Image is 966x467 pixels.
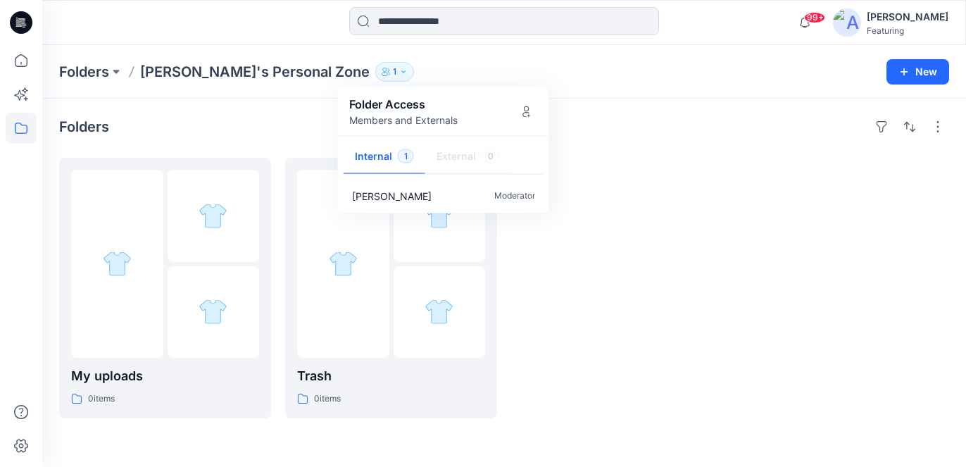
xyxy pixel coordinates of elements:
p: [PERSON_NAME]'s Personal Zone [140,62,370,82]
h4: Folders [59,118,109,135]
button: Internal [344,139,425,175]
span: 99+ [804,12,825,23]
div: Featuring [867,25,948,36]
img: folder 3 [199,297,227,326]
a: folder 1folder 2folder 3My uploads0items [59,158,271,418]
p: 0 items [314,392,341,406]
a: Folders [59,62,109,82]
p: Trash [297,366,485,386]
img: folder 1 [329,249,358,278]
p: Aurelie Rob [352,188,432,203]
button: Manage Users [515,100,538,123]
span: 1 [398,149,414,163]
img: folder 3 [425,297,453,326]
img: folder 2 [425,201,453,230]
a: folder 1folder 2folder 3Trash0items [285,158,497,418]
button: New [886,59,949,85]
p: My uploads [71,366,259,386]
img: folder 1 [103,249,132,278]
button: 1 [375,62,414,82]
p: Moderator [494,188,535,203]
p: 0 items [88,392,115,406]
p: 1 [393,64,396,80]
a: [PERSON_NAME]Moderator [341,181,546,211]
p: Folder Access [349,96,458,113]
span: 0 [482,149,500,163]
img: avatar [833,8,861,37]
button: External [425,139,511,175]
div: [PERSON_NAME] [867,8,948,25]
p: Members and Externals [349,113,458,127]
img: folder 2 [199,201,227,230]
